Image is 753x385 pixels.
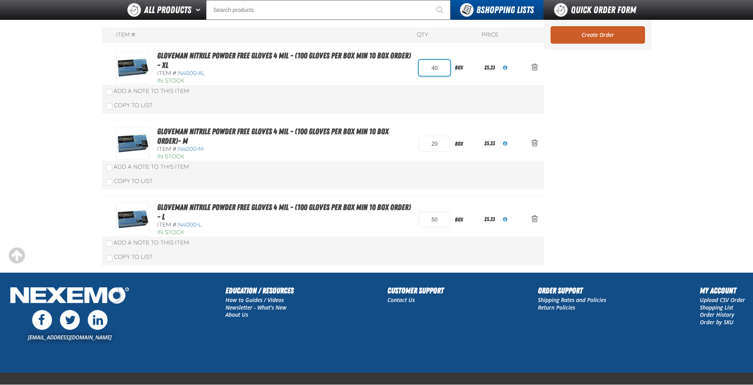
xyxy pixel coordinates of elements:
[157,146,411,153] div: Item #:
[525,59,544,77] button: Action Remove Gloveman Nitrile Powder Free Gloves 4 mil - (100 gloves per box MIN 10 box order) -...
[8,285,131,308] img: Nexemo Logo
[419,212,450,227] input: Product Quantity
[538,285,606,296] h2: Order Support
[106,102,153,109] label: Copy To List
[8,247,25,264] div: Scroll to the top
[497,59,514,77] button: View All Prices for N4000-XL
[700,285,745,296] h2: My Account
[106,255,112,262] input: Copy To List
[387,296,415,304] a: Contact Us
[419,60,450,76] input: Product Quantity
[106,103,112,110] input: Copy To List
[225,285,294,296] h2: Education / Resources
[106,241,112,247] input: Add a Note to This Item
[157,202,411,221] a: Gloveman Nitrile Powder Free Gloves 4 mil - (100 gloves per box MIN 10 box order) - L
[476,4,481,15] strong: 8
[106,89,112,95] input: Add a Note to This Item
[225,311,248,318] a: About Us
[484,140,495,146] span: $5.23
[450,211,483,229] div: box
[106,179,112,185] input: Copy To List
[106,165,112,171] input: Add a Note to This Item
[484,64,495,71] span: $5.23
[450,135,483,153] div: box
[700,311,734,318] a: Order History
[144,3,191,17] span: All Products
[28,333,112,341] a: [EMAIL_ADDRESS][DOMAIN_NAME]
[419,136,450,152] input: Product Quantity
[116,31,137,39] div: Item #:
[157,51,411,70] a: Gloveman Nitrile Powder Free Gloves 4 mil - (100 gloves per box MIN 10 box order) - XL
[225,296,284,304] a: How to Guides / Videos
[157,77,411,85] div: In Stock
[114,239,189,246] span: Add a Note to This Item
[497,211,514,228] button: View All Prices for N4000-L
[700,304,733,311] a: Shopping List
[225,304,287,311] a: Newsletter - What's New
[538,304,575,311] a: Return Policies
[178,221,202,228] span: N4000-L
[178,70,205,77] span: N4000-XL
[106,178,153,185] label: Copy To List
[497,135,514,152] button: View All Prices for N4000-M
[114,88,189,94] span: Add a Note to This Item
[417,31,428,39] div: QTY
[481,31,499,39] div: Price
[538,296,606,304] a: Shipping Rates and Policies
[525,135,544,152] button: Action Remove Gloveman Nitrile Powder Free Gloves 4 mil - (100 gloves per box MIN 10 box order)- ...
[178,146,204,152] span: N4000-M
[157,127,389,146] a: Gloveman Nitrile Powder Free Gloves 4 mil - (100 gloves per box MIN 10 box order)- M
[157,70,411,77] div: Item #:
[157,221,411,229] div: Item #:
[450,59,483,77] div: box
[700,296,745,304] a: Upload CSV Order
[114,164,189,170] span: Add a Note to This Item
[476,4,534,15] span: Shopping Lists
[106,254,153,260] label: Copy To List
[484,216,495,222] span: $5.23
[700,318,734,326] a: Order by SKU
[551,26,645,44] a: Create Order
[157,153,411,161] div: In Stock
[525,211,544,228] button: Action Remove Gloveman Nitrile Powder Free Gloves 4 mil - (100 gloves per box MIN 10 box order) -...
[387,285,444,296] h2: Customer Support
[157,229,411,237] div: In Stock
